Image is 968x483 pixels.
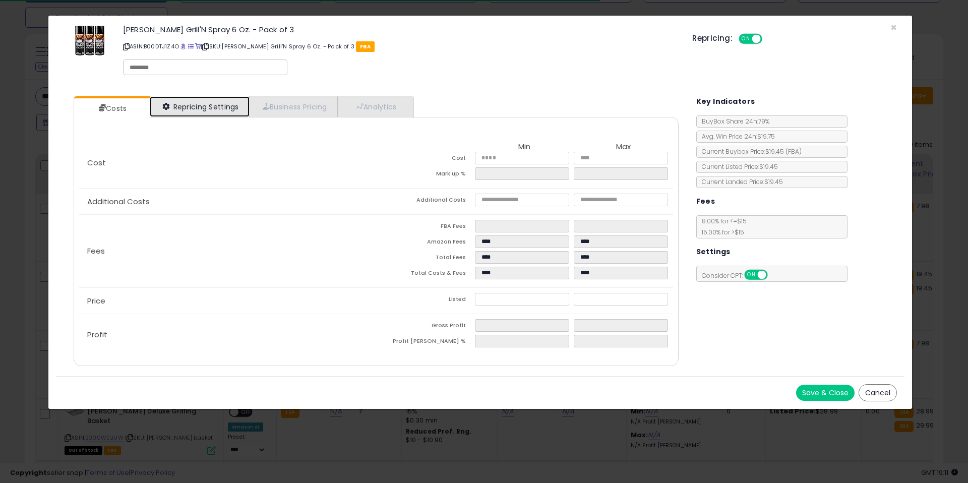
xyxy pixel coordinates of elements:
span: OFF [761,35,777,43]
span: BuyBox Share 24h: 79% [697,117,769,126]
span: 8.00 % for <= $15 [697,217,747,236]
td: Amazon Fees [376,235,475,251]
a: BuyBox page [180,42,186,50]
td: Gross Profit [376,319,475,335]
h5: Settings [696,246,731,258]
a: All offer listings [188,42,194,50]
span: 15.00 % for > $15 [697,228,744,236]
span: ( FBA ) [785,147,802,156]
span: Consider CPT: [697,271,781,280]
p: Additional Costs [79,198,376,206]
p: Profit [79,331,376,339]
button: Save & Close [796,385,855,401]
a: Business Pricing [250,96,338,117]
th: Max [574,143,673,152]
td: Mark up % [376,167,475,183]
h5: Fees [696,195,715,208]
th: Min [475,143,574,152]
span: Current Buybox Price: [697,147,802,156]
p: ASIN: B00DTJ1Z4O | SKU: [PERSON_NAME] Grill'N Spray 6 Oz. - Pack of 3 [123,38,677,54]
a: Repricing Settings [150,96,250,117]
span: Current Landed Price: $19.45 [697,177,783,186]
span: Avg. Win Price 24h: $19.75 [697,132,775,141]
img: 51ATsB8qeIL._SL60_.jpg [75,26,105,56]
td: Cost [376,152,475,167]
span: ON [745,271,758,279]
h3: [PERSON_NAME] Grill'N Spray 6 Oz. - Pack of 3 [123,26,677,33]
h5: Key Indicators [696,95,755,108]
td: Profit [PERSON_NAME] % [376,335,475,350]
a: Your listing only [195,42,201,50]
a: Analytics [338,96,412,117]
span: OFF [766,271,782,279]
span: ON [740,35,752,43]
td: FBA Fees [376,220,475,235]
button: Cancel [859,384,897,401]
h5: Repricing: [692,34,733,42]
span: FBA [356,41,375,52]
span: $19.45 [765,147,802,156]
td: Additional Costs [376,194,475,209]
td: Listed [376,293,475,309]
a: Costs [74,98,149,118]
span: Current Listed Price: $19.45 [697,162,778,171]
td: Total Costs & Fees [376,267,475,282]
p: Price [79,297,376,305]
td: Total Fees [376,251,475,267]
p: Fees [79,247,376,255]
p: Cost [79,159,376,167]
span: × [890,20,897,35]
